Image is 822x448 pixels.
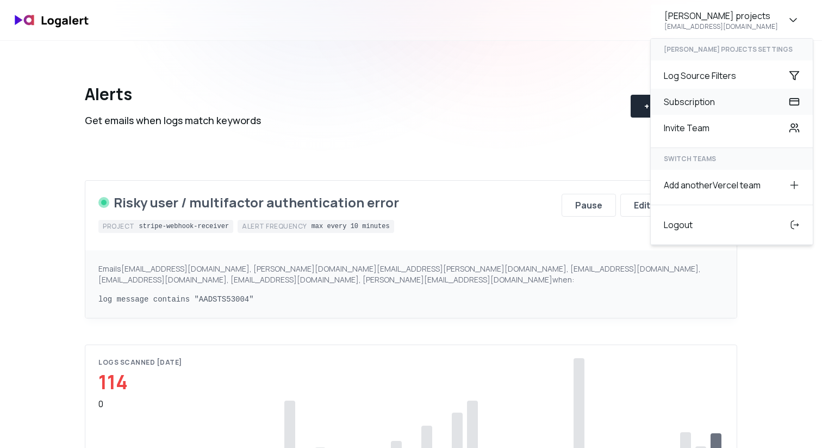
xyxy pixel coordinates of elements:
div: [PERSON_NAME] projects[EMAIL_ADDRESS][DOMAIN_NAME] [650,38,813,246]
div: Emails [EMAIL_ADDRESS][DOMAIN_NAME], [PERSON_NAME][DOMAIN_NAME][EMAIL_ADDRESS][PERSON_NAME][DOMAI... [98,263,724,285]
div: Alerts [85,84,261,104]
div: [EMAIL_ADDRESS][DOMAIN_NAME] [664,22,778,31]
button: Edit [620,194,664,217]
div: 114 [98,371,182,393]
div: stripe-webhook-receiver [139,222,229,231]
div: Project [103,222,135,231]
img: logo [9,8,96,33]
button: + Create New Alert [631,95,737,118]
div: Alert frequency [242,222,307,231]
div: Pause [575,199,602,212]
div: SWITCH TEAMS [651,148,813,170]
div: Logout [651,212,813,238]
div: max every 10 minutes [312,222,390,231]
div: Log Source Filters [651,63,813,89]
button: [PERSON_NAME] projects[EMAIL_ADDRESS][DOMAIN_NAME] [651,4,813,36]
div: Subscription [651,89,813,115]
div: Risky user / multifactor authentication error [114,194,399,211]
div: Get emails when logs match keywords [85,113,261,128]
div: Add another Vercel team [651,172,813,198]
div: [PERSON_NAME] projects [664,9,770,22]
div: + Create New Alert [644,100,724,113]
div: Invite Team [651,115,813,141]
div: [PERSON_NAME] projects settings [651,39,813,60]
div: Logs scanned [DATE] [98,358,182,367]
pre: log message contains "AADSTS53004" [98,294,724,305]
button: Pause [562,194,616,217]
div: Edit [634,199,650,212]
